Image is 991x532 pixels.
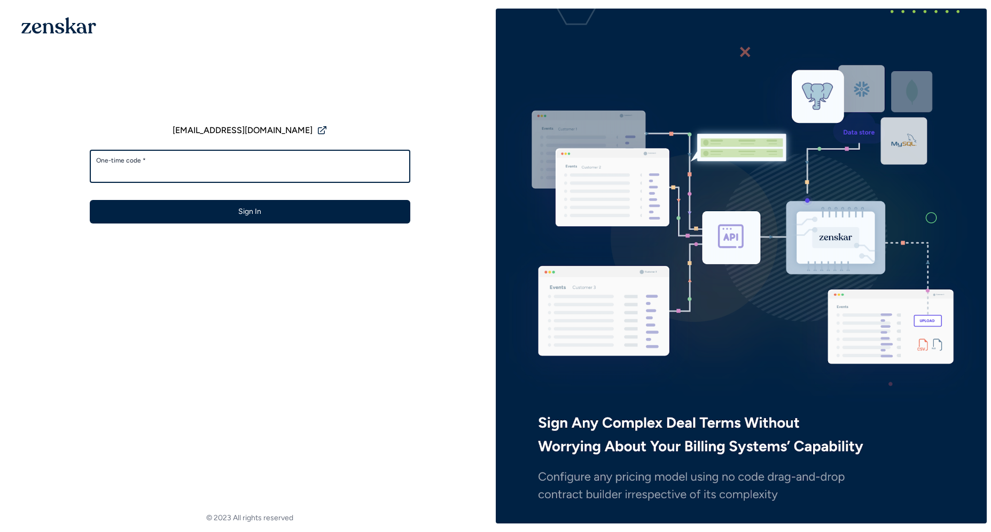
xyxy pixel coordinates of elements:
button: Sign In [90,200,410,223]
span: [EMAIL_ADDRESS][DOMAIN_NAME] [173,124,313,137]
img: 1OGAJ2xQqyY4LXKgY66KYq0eOWRCkrZdAb3gUhuVAqdWPZE9SRJmCz+oDMSn4zDLXe31Ii730ItAGKgCKgCCgCikA4Av8PJUP... [21,17,96,34]
footer: © 2023 All rights reserved [4,513,496,523]
label: One-time code * [96,156,404,165]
